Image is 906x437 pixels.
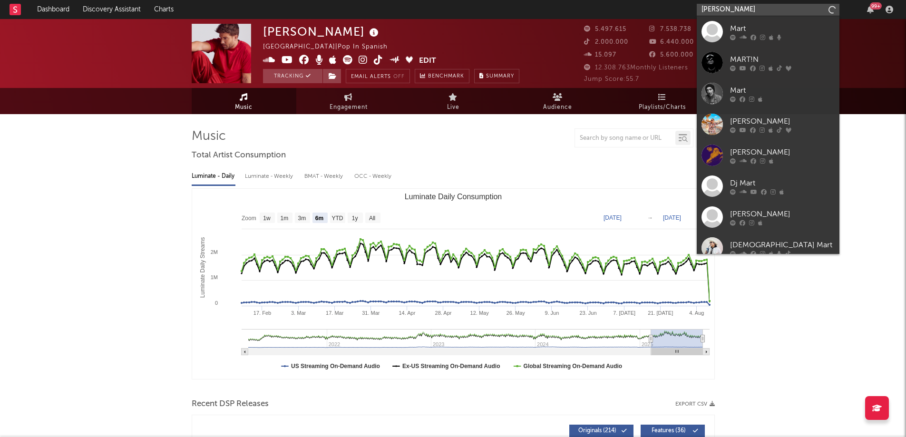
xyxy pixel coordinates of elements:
[214,300,217,306] text: 0
[399,310,415,316] text: 14. Apr
[470,310,489,316] text: 12. May
[641,425,705,437] button: Features(36)
[730,54,835,65] div: MART!N
[579,310,596,316] text: 23. Jun
[584,39,628,45] span: 2.000.000
[401,88,506,114] a: Live
[730,208,835,220] div: [PERSON_NAME]
[263,41,399,53] div: [GEOGRAPHIC_DATA] | Pop in Spanish
[304,168,345,185] div: BMAT - Weekly
[435,310,451,316] text: 28. Apr
[415,69,469,83] a: Benchmark
[648,310,673,316] text: 21. [DATE]
[649,26,692,32] span: 7.538.738
[697,171,839,202] a: Dj Mart
[402,363,500,369] text: Ex-US Streaming On-Demand Audio
[649,39,694,45] span: 6.440.000
[697,233,839,263] a: [DEMOGRAPHIC_DATA] Mart
[543,102,572,113] span: Audience
[697,16,839,47] a: Mart
[610,88,715,114] a: Playlists/Charts
[870,2,882,10] div: 99 +
[523,363,622,369] text: Global Streaming On-Demand Audio
[315,215,323,222] text: 6m
[697,109,839,140] a: [PERSON_NAME]
[346,69,410,83] button: Email AlertsOff
[639,102,686,113] span: Playlists/Charts
[730,177,835,189] div: Dj Mart
[689,310,704,316] text: 4. Aug
[192,398,269,410] span: Recent DSP Releases
[730,116,835,127] div: [PERSON_NAME]
[280,215,288,222] text: 1m
[506,310,525,316] text: 26. May
[253,310,271,316] text: 17. Feb
[404,193,502,201] text: Luminate Daily Consumption
[506,88,610,114] a: Audience
[369,215,375,222] text: All
[192,168,235,185] div: Luminate - Daily
[242,215,256,222] text: Zoom
[697,4,839,16] input: Search for artists
[474,69,519,83] button: Summary
[663,214,681,221] text: [DATE]
[419,55,436,67] button: Edit
[428,71,464,82] span: Benchmark
[393,74,405,79] em: Off
[697,140,839,171] a: [PERSON_NAME]
[245,168,295,185] div: Luminate - Weekly
[584,52,616,58] span: 15.097
[584,65,688,71] span: 12.308.763 Monthly Listeners
[867,6,874,13] button: 99+
[235,102,253,113] span: Music
[613,310,635,316] text: 7. [DATE]
[697,202,839,233] a: [PERSON_NAME]
[604,214,622,221] text: [DATE]
[354,168,392,185] div: OCC - Weekly
[263,24,381,39] div: [PERSON_NAME]
[263,69,322,83] button: Tracking
[326,310,344,316] text: 17. Mar
[291,363,380,369] text: US Streaming On-Demand Audio
[192,189,714,379] svg: Luminate Daily Consumption
[199,237,205,298] text: Luminate Daily Streams
[649,52,693,58] span: 5.600.000
[584,76,639,82] span: Jump Score: 55.7
[210,249,217,255] text: 2M
[647,214,653,221] text: →
[730,239,835,251] div: [DEMOGRAPHIC_DATA] Mart
[192,150,286,161] span: Total Artist Consumption
[362,310,380,316] text: 31. Mar
[545,310,559,316] text: 9. Jun
[192,88,296,114] a: Music
[584,26,626,32] span: 5.497.615
[331,215,343,222] text: YTD
[575,428,619,434] span: Originals ( 214 )
[730,85,835,96] div: Mart
[486,74,514,79] span: Summary
[298,215,306,222] text: 3m
[291,310,306,316] text: 3. Mar
[697,78,839,109] a: Mart
[210,274,217,280] text: 1M
[575,135,675,142] input: Search by song name or URL
[447,102,459,113] span: Live
[569,425,633,437] button: Originals(214)
[351,215,358,222] text: 1y
[263,215,271,222] text: 1w
[296,88,401,114] a: Engagement
[730,23,835,34] div: Mart
[697,47,839,78] a: MART!N
[330,102,368,113] span: Engagement
[675,401,715,407] button: Export CSV
[647,428,691,434] span: Features ( 36 )
[730,146,835,158] div: [PERSON_NAME]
